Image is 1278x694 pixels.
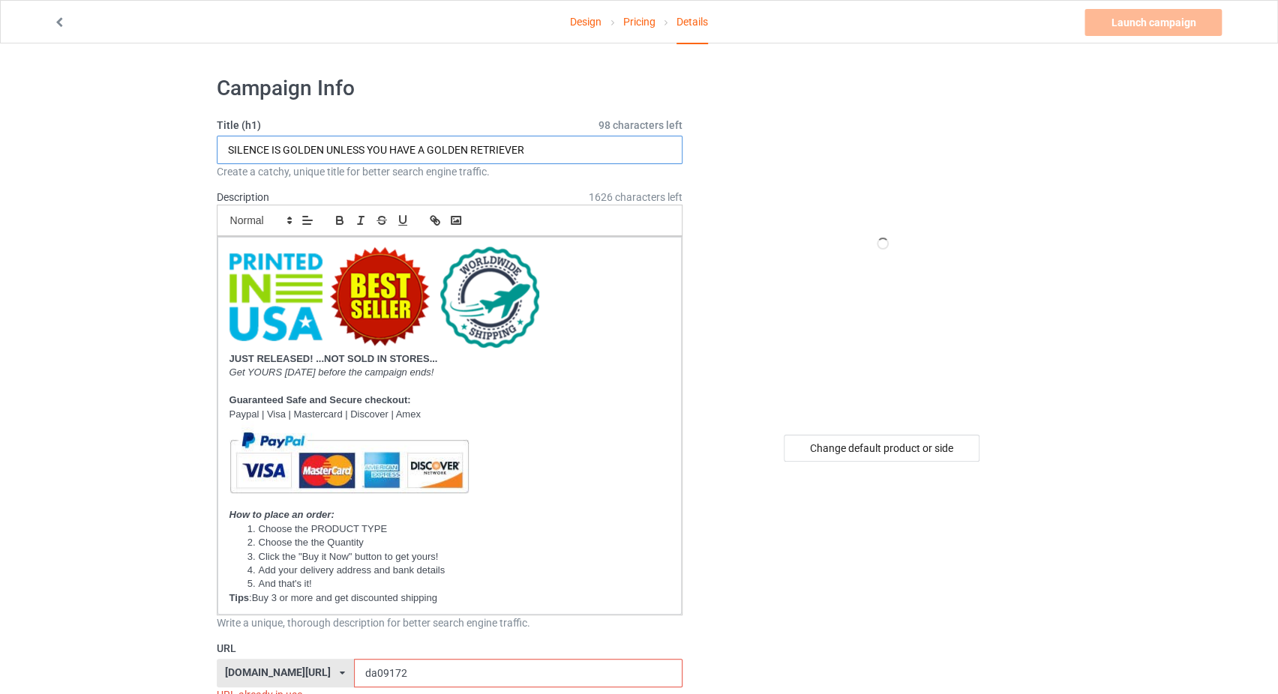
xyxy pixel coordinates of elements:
div: [DOMAIN_NAME][URL] [225,667,331,678]
p: Paypal | Visa | Mastercard | Discover | Amex [229,408,670,422]
strong: JUST RELEASED! ...NOT SOLD IN STORES... [229,353,438,364]
a: Pricing [622,1,655,43]
div: Create a catchy, unique title for better search engine traffic. [217,164,683,179]
li: Add your delivery address and bank details [244,564,670,577]
span: 1626 characters left [589,190,682,205]
span: 98 characters left [598,118,682,133]
h1: Campaign Info [217,75,683,102]
p: :Buy 3 or more and get discounted shipping [229,591,670,606]
strong: Tips [229,592,250,603]
li: And that's it! [244,577,670,591]
li: Choose the PRODUCT TYPE [244,522,670,536]
strong: Guaranteed Safe and Secure checkout: [229,394,411,405]
li: Click the "Buy it Now" button to get yours! [244,550,670,564]
div: Details [676,1,708,44]
div: Change default product or side [784,435,979,462]
div: Write a unique, thorough description for better search engine traffic. [217,615,683,630]
em: Get YOURS [DATE] before the campaign ends! [229,366,434,378]
a: Design [570,1,601,43]
label: URL [217,641,683,656]
img: AM_mc_vs_dc_ae.jpg [229,421,469,504]
img: 0f398873-31b8-474e-a66b-c8d8c57c2412 [229,247,539,348]
em: How to place an order: [229,509,334,520]
label: Description [217,191,269,203]
li: Choose the the Quantity [244,536,670,549]
label: Title (h1) [217,118,683,133]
